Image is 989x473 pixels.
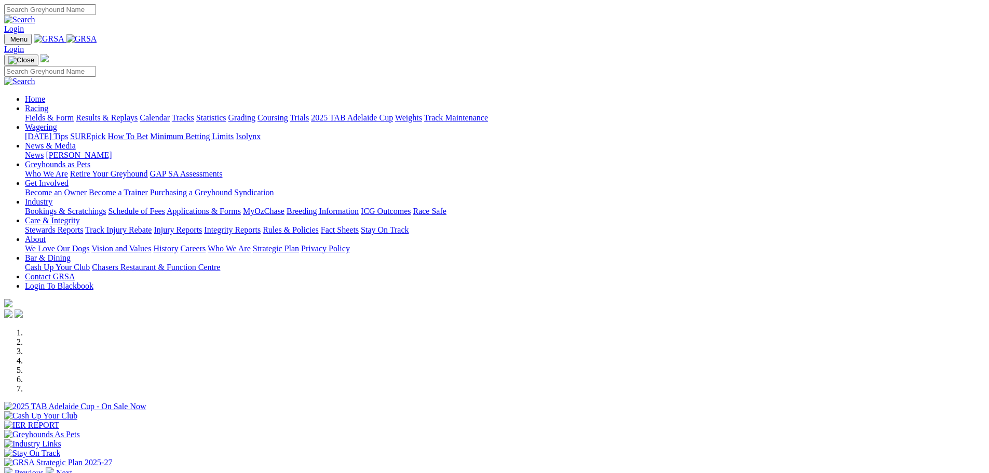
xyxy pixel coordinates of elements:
a: Contact GRSA [25,272,75,281]
img: Cash Up Your Club [4,411,77,421]
a: Stewards Reports [25,225,83,234]
a: Track Injury Rebate [85,225,152,234]
a: Minimum Betting Limits [150,132,234,141]
a: ICG Outcomes [361,207,411,215]
div: Bar & Dining [25,263,985,272]
img: IER REPORT [4,421,59,430]
img: Search [4,77,35,86]
img: Industry Links [4,439,61,449]
a: [DATE] Tips [25,132,68,141]
a: Stay On Track [361,225,409,234]
a: MyOzChase [243,207,284,215]
a: Trials [290,113,309,122]
a: Login [4,45,24,53]
div: Get Involved [25,188,985,197]
a: Results & Replays [76,113,138,122]
a: Statistics [196,113,226,122]
a: SUREpick [70,132,105,141]
a: Coursing [258,113,288,122]
img: Stay On Track [4,449,60,458]
a: Track Maintenance [424,113,488,122]
a: Breeding Information [287,207,359,215]
div: Industry [25,207,985,216]
a: Careers [180,244,206,253]
a: Privacy Policy [301,244,350,253]
a: Care & Integrity [25,216,80,225]
a: Strategic Plan [253,244,299,253]
span: Menu [10,35,28,43]
a: How To Bet [108,132,148,141]
div: Wagering [25,132,985,141]
a: News & Media [25,141,76,150]
a: Injury Reports [154,225,202,234]
input: Search [4,4,96,15]
img: logo-grsa-white.png [40,54,49,62]
a: GAP SA Assessments [150,169,223,178]
a: Racing [25,104,48,113]
a: [PERSON_NAME] [46,151,112,159]
a: Become an Owner [25,188,87,197]
a: Fields & Form [25,113,74,122]
a: We Love Our Dogs [25,244,89,253]
div: Racing [25,113,985,123]
a: Who We Are [25,169,68,178]
a: Industry [25,197,52,206]
button: Toggle navigation [4,55,38,66]
a: Calendar [140,113,170,122]
button: Toggle navigation [4,34,32,45]
a: Rules & Policies [263,225,319,234]
a: Grading [228,113,255,122]
a: Chasers Restaurant & Function Centre [92,263,220,272]
img: facebook.svg [4,309,12,318]
img: Greyhounds As Pets [4,430,80,439]
img: logo-grsa-white.png [4,299,12,307]
div: About [25,244,985,253]
img: twitter.svg [15,309,23,318]
img: GRSA Strategic Plan 2025-27 [4,458,112,467]
a: Tracks [172,113,194,122]
a: Isolynx [236,132,261,141]
a: 2025 TAB Adelaide Cup [311,113,393,122]
a: Get Involved [25,179,69,187]
a: Become a Trainer [89,188,148,197]
a: Race Safe [413,207,446,215]
a: Integrity Reports [204,225,261,234]
a: Login [4,24,24,33]
a: Vision and Values [91,244,151,253]
a: Purchasing a Greyhound [150,188,232,197]
a: About [25,235,46,244]
a: Cash Up Your Club [25,263,90,272]
a: Greyhounds as Pets [25,160,90,169]
a: Weights [395,113,422,122]
a: Retire Your Greyhound [70,169,148,178]
img: GRSA [66,34,97,44]
a: Wagering [25,123,57,131]
a: Applications & Forms [167,207,241,215]
a: Who We Are [208,244,251,253]
a: Bookings & Scratchings [25,207,106,215]
div: News & Media [25,151,985,160]
img: 2025 TAB Adelaide Cup - On Sale Now [4,402,146,411]
img: Search [4,15,35,24]
a: History [153,244,178,253]
div: Care & Integrity [25,225,985,235]
a: Schedule of Fees [108,207,165,215]
a: Syndication [234,188,274,197]
img: Close [8,56,34,64]
input: Search [4,66,96,77]
a: Login To Blackbook [25,281,93,290]
div: Greyhounds as Pets [25,169,985,179]
img: GRSA [34,34,64,44]
a: News [25,151,44,159]
a: Fact Sheets [321,225,359,234]
a: Home [25,94,45,103]
a: Bar & Dining [25,253,71,262]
